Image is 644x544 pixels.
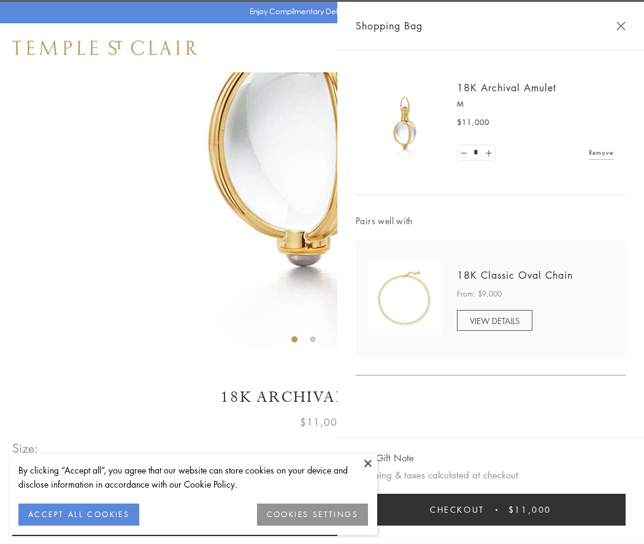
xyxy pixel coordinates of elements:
[616,21,626,31] button: Close Shopping Bag
[368,86,442,159] img: 18K Archival Amulet
[457,116,489,129] span: $11,000
[430,503,485,516] span: Checkout
[482,145,494,161] a: Set quantity to 2
[257,504,368,526] button: COOKIES SETTINGS
[300,414,344,430] span: $11,000
[589,146,613,159] a: Remove
[508,503,551,516] span: $11,000
[457,310,532,331] a: VIEW DETAILS
[457,81,556,94] a: 18K Archival Amulet
[368,262,442,335] img: N88865-OV18
[356,214,626,228] span: Pairs well with
[457,98,613,110] p: M
[12,40,197,55] img: Temple St. Clair
[12,387,632,408] h1: 18K Archival Amulet
[470,315,519,327] span: VIEW DETAILS
[457,268,573,282] a: 18K Classic Oval Chain
[250,6,389,18] p: Enjoy Complimentary Delivery & Returns
[356,494,626,526] button: Checkout $11,000
[12,438,39,458] span: Size:
[356,467,626,483] p: Shipping & taxes calculated at checkout
[356,18,423,34] span: Shopping Bag
[18,463,368,491] div: By clicking “Accept all”, you agree that our website can store cookies on your device and disclos...
[457,288,502,300] span: From: $9,000
[18,504,139,526] button: ACCEPT ALL COOKIES
[458,145,470,161] a: Set quantity to 0
[356,450,414,466] button: Add Gift Note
